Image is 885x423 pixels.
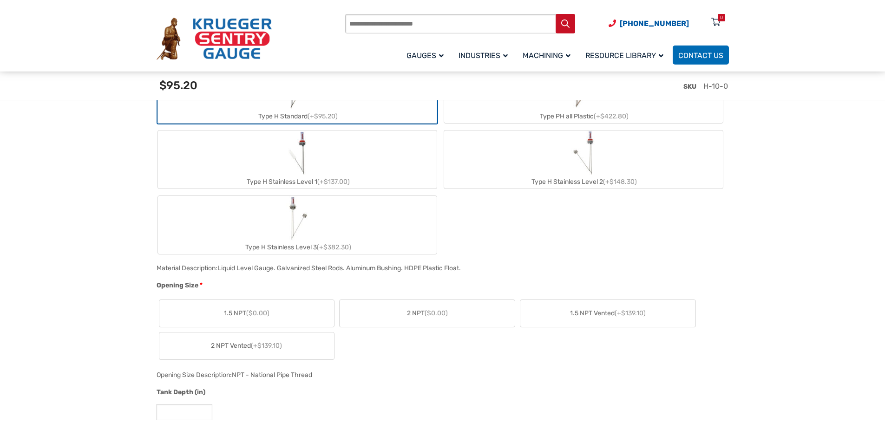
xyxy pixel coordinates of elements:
[251,342,282,350] span: (+$139.10)
[407,308,448,318] span: 2 NPT
[158,241,437,254] div: Type H Stainless Level 3
[406,51,444,60] span: Gauges
[683,83,696,91] span: SKU
[609,18,689,29] a: Phone Number (920) 434-8860
[580,44,673,66] a: Resource Library
[720,14,723,21] div: 0
[517,44,580,66] a: Machining
[158,196,437,254] label: Type H Stainless Level 3
[620,19,689,28] span: [PHONE_NUMBER]
[444,130,723,189] label: Type H Stainless Level 2
[594,112,629,120] span: (+$422.80)
[157,18,272,60] img: Krueger Sentry Gauge
[585,51,663,60] span: Resource Library
[459,51,508,60] span: Industries
[232,371,312,379] div: NPT - National Pipe Thread
[158,130,437,189] label: Type H Stainless Level 1
[678,51,723,60] span: Contact Us
[246,309,269,317] span: ($0.00)
[157,371,232,379] span: Opening Size Description:
[211,341,282,351] span: 2 NPT Vented
[157,264,217,272] span: Material Description:
[217,264,461,272] div: Liquid Level Gauge. Galvanized Steel Rods. Aluminum Bushing. HDPE Plastic Float.
[673,46,729,65] a: Contact Us
[158,175,437,189] div: Type H Stainless Level 1
[158,110,437,123] div: Type H Standard
[224,308,269,318] span: 1.5 NPT
[200,280,203,290] abbr: required
[317,243,351,251] span: (+$382.30)
[401,44,453,66] a: Gauges
[523,51,570,60] span: Machining
[157,281,198,289] span: Opening Size
[157,388,205,396] span: Tank Depth (in)
[703,82,728,91] span: H-10-0
[603,178,637,186] span: (+$148.30)
[308,112,338,120] span: (+$95.20)
[453,44,517,66] a: Industries
[425,309,448,317] span: ($0.00)
[570,308,646,318] span: 1.5 NPT Vented
[317,178,350,186] span: (+$137.00)
[615,309,646,317] span: (+$139.10)
[444,110,723,123] div: Type PH all Plastic
[444,175,723,189] div: Type H Stainless Level 2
